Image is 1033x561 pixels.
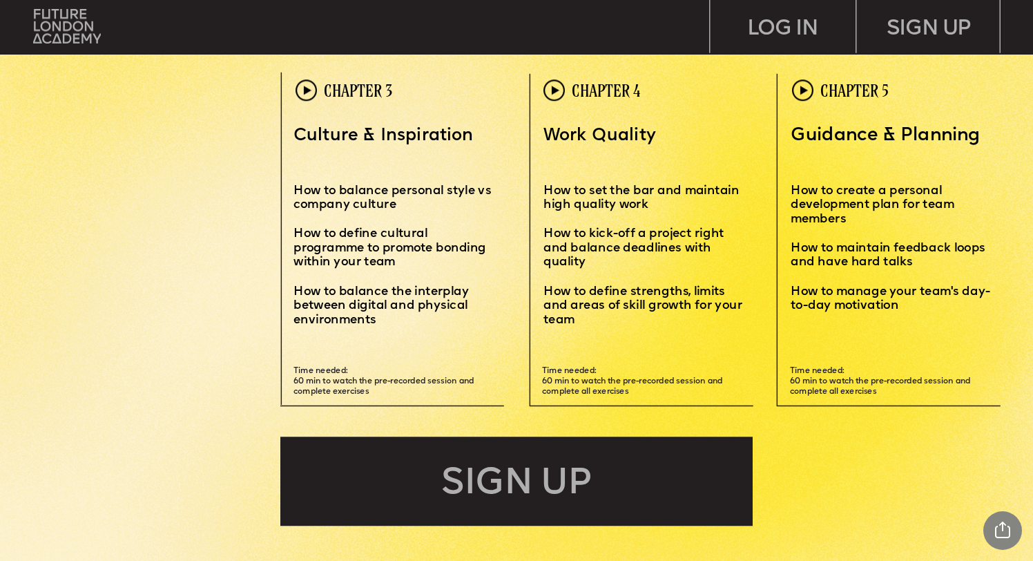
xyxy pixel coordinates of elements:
[296,79,317,101] img: upload-60f0cde6-1fc7-443c-af28-15e41498aeec.png
[790,368,972,396] span: Time needed: 60 min to watch the pre-recorded session and complete all exercises
[542,368,724,396] span: Time needed: 60 min to watch the pre-recorded session and complete all exercises
[324,81,392,100] span: CHAPTER 3
[33,9,101,44] img: upload-bfdffa89-fac7-4f57-a443-c7c39906ba42.png
[293,127,473,144] span: Culture & Inspiration
[543,285,745,325] span: How to define strengths, limits and areas of skill growth for your team
[791,184,957,225] span: How to create a personal development plan for team members
[983,511,1022,550] div: Share
[572,81,640,100] span: CHAPTER 4
[791,285,990,312] span: How to manage your team's day-to-day motivation
[543,228,727,268] span: How to kick-off a project right and balance deadlines with quality
[293,368,476,396] span: Time needed: 60 min to watch the pre-recorded session and complete exercises
[543,79,565,101] img: upload-60f0cde6-1fc7-443c-af28-15e41498aeec.png
[820,81,889,100] span: CHAPTER 5
[293,228,489,268] span: How to define cultural programme to promote bonding within your team
[791,127,981,145] span: Guidance & Planning
[791,242,988,268] span: How to maintain feedback loops and have hard talks
[792,79,813,101] img: upload-60f0cde6-1fc7-443c-af28-15e41498aeec.png
[543,184,742,211] span: How to set the bar and maintain high quality work
[293,285,472,325] span: How to balance the interplay between digital and physical environments
[543,127,655,144] span: Work Quality
[293,184,494,211] span: How to balance personal style vs company culture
